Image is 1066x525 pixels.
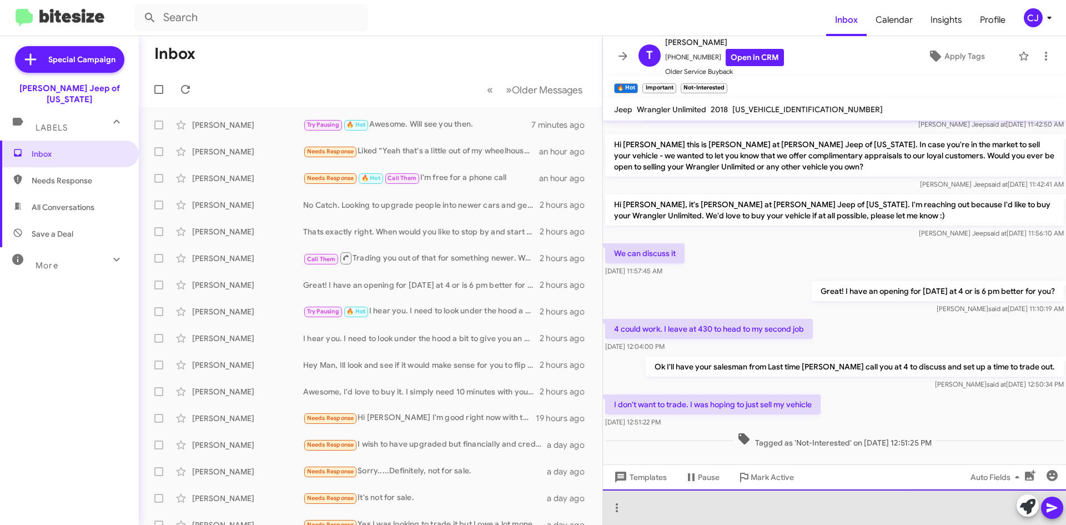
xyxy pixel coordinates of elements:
div: 2 hours ago [540,279,594,291]
span: Save a Deal [32,228,73,239]
div: [PERSON_NAME] [192,173,303,184]
a: Insights [922,4,971,36]
span: said at [988,180,1008,188]
span: Templates [612,467,667,487]
span: [PERSON_NAME] Jeep [DATE] 11:42:41 AM [920,180,1064,188]
span: Older Messages [512,84,582,96]
p: 4 could work. I leave at 430 to head to my second job [605,319,813,339]
div: a day ago [547,493,594,504]
div: a day ago [547,439,594,451]
div: an hour ago [539,146,594,157]
button: Apply Tags [899,46,1013,66]
div: a day ago [547,466,594,477]
div: 19 hours ago [536,413,594,424]
small: 🔥 Hot [614,83,638,93]
nav: Page navigation example [481,78,589,101]
span: All Conversations [32,202,94,213]
span: 🔥 Hot [361,174,380,182]
span: Needs Response [307,441,354,448]
div: 2 hours ago [540,199,594,211]
p: Hi [PERSON_NAME], it's [PERSON_NAME] at [PERSON_NAME] Jeep of [US_STATE]. I'm reaching out becaus... [605,194,1064,226]
div: 2 hours ago [540,386,594,397]
div: Liked “Yeah that's a little out of my wheelhouse. Feel free to reach out if I can help in the fut... [303,145,539,158]
div: 7 minutes ago [531,119,594,131]
div: [PERSON_NAME] [192,359,303,371]
div: Awesome, I'd love to buy it. I simply need 10 minutes with your vehicle to maximize your offer. A... [303,386,540,397]
button: Next [499,78,589,101]
span: Labels [36,123,68,133]
div: [PERSON_NAME] [192,439,303,451]
span: Wrangler Unlimited [637,104,706,114]
button: CJ [1014,8,1054,27]
span: [US_VEHICLE_IDENTIFICATION_NUMBER] [732,104,883,114]
div: 2 hours ago [540,253,594,264]
div: [PERSON_NAME] [192,386,303,397]
button: Auto Fields [962,467,1033,487]
span: [PERSON_NAME] Jeep [DATE] 11:42:50 AM [918,120,1064,128]
p: We can discuss it [605,243,685,263]
span: said at [987,229,1007,237]
span: T [646,47,653,64]
span: [PERSON_NAME] Jeep [DATE] 11:56:10 AM [919,229,1064,237]
span: Needs Response [307,414,354,422]
span: [DATE] 11:57:45 AM [605,267,662,275]
div: It's not for sale. [303,492,547,504]
span: said at [987,120,1006,128]
span: Older Service Buyback [665,66,784,77]
div: [PERSON_NAME] [192,466,303,477]
button: Mark Active [728,467,803,487]
div: Trading you out of that for something newer. What's your availability to swing by? [303,251,540,265]
span: [PERSON_NAME] [665,36,784,49]
span: [DATE] 12:51:22 PM [605,418,661,426]
span: Mark Active [751,467,794,487]
small: Important [642,83,676,93]
span: « [487,83,493,97]
span: Apply Tags [944,46,985,66]
p: Great! I have an opening for [DATE] at 4 or is 6 pm better for you? [812,281,1064,301]
button: Templates [603,467,676,487]
div: [PERSON_NAME] [192,333,303,344]
span: Calendar [867,4,922,36]
h1: Inbox [154,45,195,63]
p: I don't want to trade. I was hoping to just sell my vehicle [605,394,821,414]
input: Search [134,4,368,31]
div: Awesome. Will see you then. [303,118,531,131]
span: Inbox [32,148,126,159]
span: Needs Response [307,148,354,155]
div: [PERSON_NAME] [192,119,303,131]
span: Try Pausing [307,121,339,128]
div: Thats exactly right. When would you like to stop by and start the process? [303,226,540,237]
div: Sorry.....Definitely, not for sale. [303,465,547,478]
span: said at [988,304,1008,313]
div: 2 hours ago [540,306,594,317]
div: Hey Man, Ill look and see if it would make sense for you to flip out of that one into another bad... [303,359,540,371]
div: I wish to have upgraded but financially and credit wise right now it wouldn't be an option. Thank... [303,438,547,451]
span: [PHONE_NUMBER] [665,49,784,66]
span: [PERSON_NAME] [DATE] 12:50:34 PM [935,380,1064,388]
span: Pause [698,467,720,487]
a: Open in CRM [726,49,784,66]
span: 🔥 Hot [346,121,365,128]
p: Hi [PERSON_NAME] this is [PERSON_NAME] at [PERSON_NAME] Jeep of [US_STATE]. In case you're in the... [605,134,1064,177]
span: Needs Response [32,175,126,186]
span: said at [987,380,1006,388]
span: Try Pausing [307,308,339,315]
div: I hear you. I need to look under the hood a bit to give you an exact number. It's absolutely wort... [303,333,540,344]
span: [PERSON_NAME] [DATE] 11:10:19 AM [937,304,1064,313]
div: 2 hours ago [540,359,594,371]
div: an hour ago [539,173,594,184]
span: More [36,261,58,271]
span: Tagged as 'Not-Interested' on [DATE] 12:51:25 PM [733,432,936,448]
div: [PERSON_NAME] [192,253,303,264]
div: CJ [1024,8,1043,27]
div: [PERSON_NAME] [192,493,303,504]
small: Not-Interested [681,83,727,93]
button: Pause [676,467,728,487]
div: [PERSON_NAME] [192,199,303,211]
span: Call Them [307,256,336,263]
a: Profile [971,4,1014,36]
div: [PERSON_NAME] [192,226,303,237]
div: I'm free for a phone call [303,172,539,184]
